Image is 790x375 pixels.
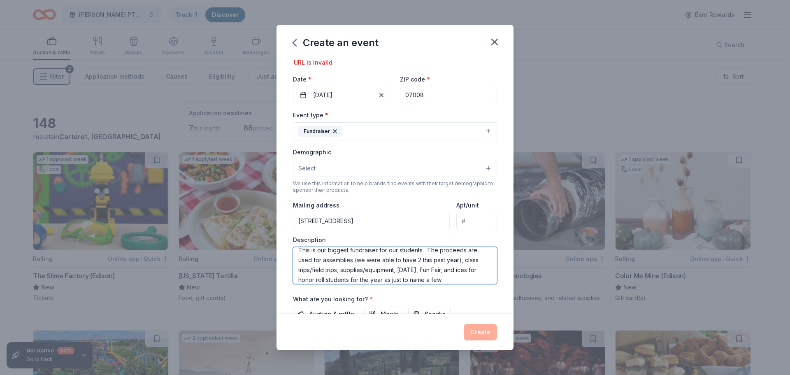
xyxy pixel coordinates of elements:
[408,307,451,321] button: Snacks
[364,307,403,321] button: Meals
[293,160,497,177] button: Select
[293,307,359,321] button: Auction & raffle
[400,87,497,103] input: 12345 (U.S. only)
[456,213,497,229] input: #
[425,309,446,319] span: Snacks
[293,111,328,119] label: Event type
[293,180,497,193] div: We use this information to help brands find events with their target demographic to sponsor their...
[293,87,390,103] button: [DATE]
[400,75,430,84] label: ZIP code
[293,58,390,68] div: URL is invalid
[293,236,326,244] label: Description
[293,36,379,49] div: Create an event
[293,213,450,229] input: Enter a US address
[298,163,316,173] span: Select
[293,148,331,156] label: Demographic
[456,201,479,210] label: Apt/unit
[293,201,339,210] label: Mailing address
[309,309,354,319] span: Auction & raffle
[381,309,398,319] span: Meals
[293,247,497,284] textarea: This is our biggest fundraiser for our students. The proceeds are used for assemblies (we were ab...
[293,122,497,140] button: Fundraiser
[293,295,373,303] label: What are you looking for?
[293,75,390,84] label: Date
[298,126,342,137] div: Fundraiser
